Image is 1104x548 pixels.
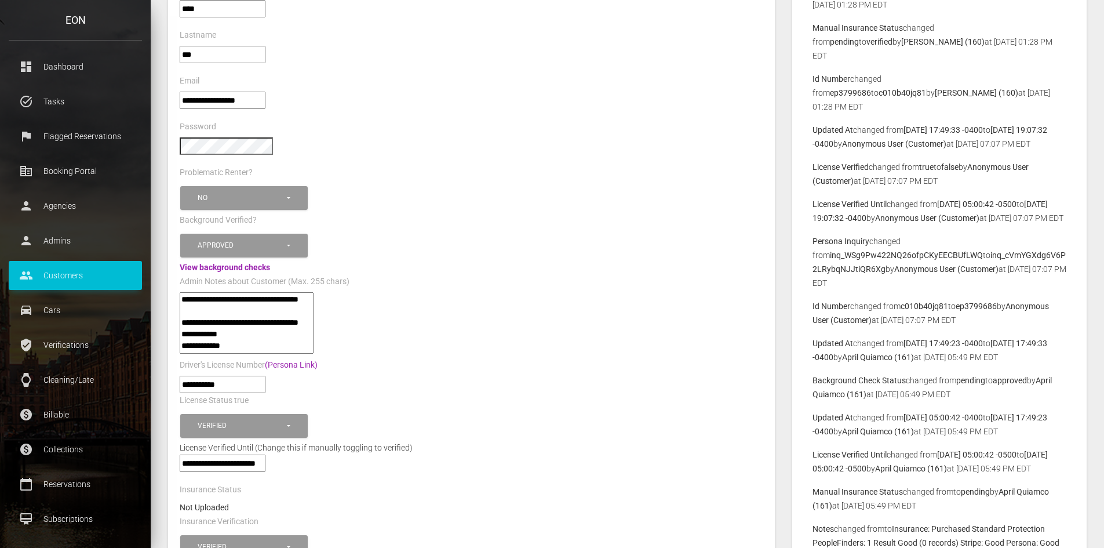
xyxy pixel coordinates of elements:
a: drive_eta Cars [9,296,142,325]
label: Driver's License Number [180,360,318,371]
b: Notes [812,524,834,534]
div: No [198,193,285,203]
a: flag Flagged Reservations [9,122,142,151]
b: pending [830,37,859,46]
p: changed from to by at [DATE] 07:07 PM EDT [812,160,1066,188]
b: ep3799686 [830,88,871,97]
a: corporate_fare Booking Portal [9,157,142,186]
a: (Persona Link) [265,360,318,369]
p: changed from to by at [DATE] 05:49 PM EDT [812,336,1066,364]
b: Manual Insurance Status [812,23,903,32]
a: person Agencies [9,191,142,220]
div: Verified [198,421,285,431]
label: Insurance Verification [180,516,258,528]
p: Tasks [17,93,133,110]
p: Cleaning/Late [17,371,133,389]
b: approved [993,376,1027,385]
label: Email [180,75,199,87]
b: ep3799686 [956,302,997,311]
button: Verified [180,414,308,438]
b: Anonymous User (Customer) [842,139,946,148]
p: changed from to by at [DATE] 01:28 PM EDT [812,21,1066,63]
p: Collections [17,441,133,458]
p: Billable [17,406,133,423]
p: Flagged Reservations [17,128,133,145]
p: changed from to by at [DATE] 05:49 PM EDT [812,411,1066,438]
b: April Quiamco (161) [842,427,914,436]
b: c010b40jq81 [879,88,926,97]
b: [DATE] 17:49:33 -0400 [903,125,983,135]
strong: Not Uploaded [180,503,229,512]
p: changed from to by at [DATE] 07:07 PM EDT [812,299,1066,327]
p: Customers [17,267,133,284]
b: Updated At [812,339,853,348]
p: Subscriptions [17,510,133,528]
a: people Customers [9,261,142,290]
a: paid Collections [9,435,142,464]
b: Background Check Status [812,376,906,385]
b: Id Number [812,302,850,311]
b: inq_WSg9Pw422NQ26ofpCKyEECBUfLWQ [830,251,983,260]
p: Reservations [17,476,133,493]
b: Anonymous User (Customer) [875,213,979,223]
b: Manual Insurance Status [812,487,903,496]
b: [DATE] 05:00:42 -0500 [937,450,1016,459]
label: Background Verified? [180,215,257,226]
p: changed from to by at [DATE] 07:07 PM EDT [812,123,1066,151]
a: paid Billable [9,400,142,429]
b: false [941,162,959,172]
label: License Status true [180,395,249,407]
b: License Verified [812,162,869,172]
p: Booking Portal [17,162,133,180]
b: License Verified Until [812,199,887,209]
p: Admins [17,232,133,249]
a: calendar_today Reservations [9,470,142,499]
p: changed from to by at [DATE] 05:49 PM EDT [812,448,1066,476]
div: License Verified Until (Change this if manually toggling to verified) [171,441,772,455]
b: Updated At [812,413,853,422]
a: card_membership Subscriptions [9,505,142,534]
button: Approved [180,234,308,257]
button: No [180,186,308,210]
b: Updated At [812,125,853,135]
b: c010b40jq81 [901,302,948,311]
p: changed from to by at [DATE] 07:07 PM EDT [812,197,1066,225]
p: Dashboard [17,58,133,75]
b: [PERSON_NAME] (160) [901,37,985,46]
b: pending [956,376,985,385]
b: [PERSON_NAME] (160) [935,88,1018,97]
label: Insurance Status [180,484,241,496]
label: Problematic Renter? [180,167,253,179]
a: dashboard Dashboard [9,52,142,81]
b: Anonymous User (Customer) [894,264,999,274]
label: Admin Notes about Customer (Max. 255 chars) [180,276,349,288]
b: verified [866,37,892,46]
a: View background checks [180,263,270,272]
div: Approved [198,241,285,251]
b: April Quiamco (161) [842,353,914,362]
p: changed from to by at [DATE] 05:49 PM EDT [812,373,1066,401]
a: task_alt Tasks [9,87,142,116]
b: April Quiamco (161) [875,464,947,473]
p: changed from to by at [DATE] 07:07 PM EDT [812,234,1066,290]
p: Verifications [17,336,133,354]
b: License Verified Until [812,450,887,459]
a: watch Cleaning/Late [9,365,142,394]
b: [DATE] 05:00:42 -0500 [937,199,1016,209]
p: changed from to by at [DATE] 01:28 PM EDT [812,72,1066,114]
b: Id Number [812,74,850,84]
label: Password [180,121,216,133]
label: Lastname [180,30,216,41]
b: [DATE] 05:00:42 -0400 [903,413,983,422]
b: true [919,162,934,172]
p: changed from to by at [DATE] 05:49 PM EDT [812,485,1066,513]
b: pending [961,487,990,496]
a: person Admins [9,226,142,255]
b: Persona Inquiry [812,237,869,246]
p: Cars [17,302,133,319]
a: verified_user Verifications [9,331,142,360]
p: Agencies [17,197,133,215]
b: [DATE] 17:49:23 -0400 [903,339,983,348]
